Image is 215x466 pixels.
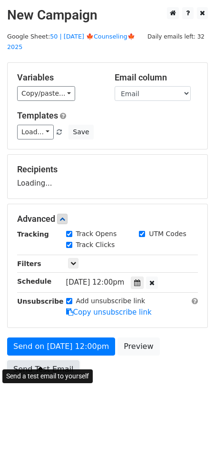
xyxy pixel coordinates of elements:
label: UTM Codes [149,229,186,239]
a: Load... [17,125,54,139]
span: [DATE] 12:00pm [66,278,125,287]
a: Send Test Email [7,360,79,378]
h5: Email column [115,72,198,83]
label: Track Opens [76,229,117,239]
a: Copy/paste... [17,86,75,101]
strong: Unsubscribe [17,297,64,305]
h5: Recipients [17,164,198,175]
a: Daily emails left: 32 [144,33,208,40]
small: Google Sheet: [7,33,135,51]
span: Daily emails left: 32 [144,31,208,42]
label: Add unsubscribe link [76,296,146,306]
h5: Variables [17,72,100,83]
strong: Schedule [17,278,51,285]
iframe: Chat Widget [167,420,215,466]
a: Preview [117,337,159,356]
div: Loading... [17,164,198,189]
h2: New Campaign [7,7,208,23]
strong: Tracking [17,230,49,238]
label: Track Clicks [76,240,115,250]
a: Send on [DATE] 12:00pm [7,337,115,356]
a: 50 | [DATE] 🍁Counseling🍁 2025 [7,33,135,51]
a: Copy unsubscribe link [66,308,152,317]
h5: Advanced [17,214,198,224]
div: Send a test email to yourself [2,369,93,383]
strong: Filters [17,260,41,268]
a: Templates [17,110,58,120]
button: Save [68,125,93,139]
